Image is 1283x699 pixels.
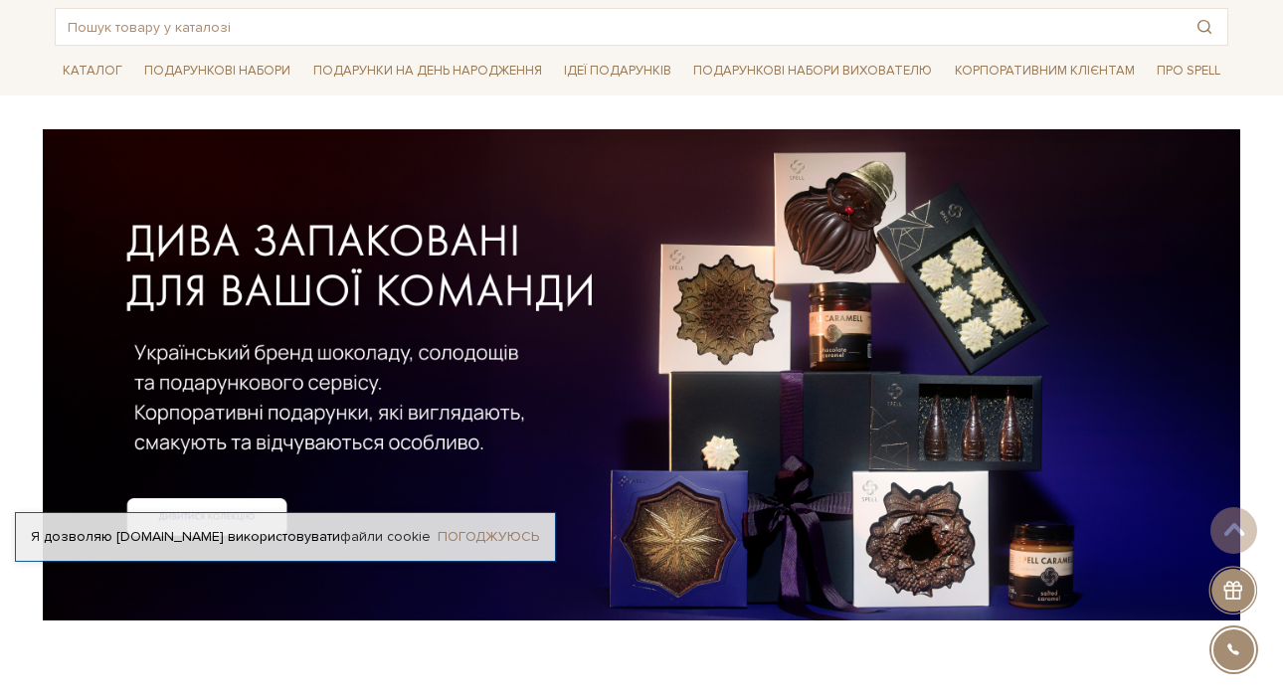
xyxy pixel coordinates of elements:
a: Корпоративним клієнтам [947,54,1143,87]
input: Пошук товару у каталозі [56,9,1182,45]
a: Подарункові набори [136,56,298,87]
div: Я дозволяю [DOMAIN_NAME] використовувати [16,528,555,546]
a: Каталог [55,56,130,87]
a: Про Spell [1149,56,1228,87]
button: Пошук товару у каталозі [1182,9,1227,45]
a: Ідеї подарунків [556,56,679,87]
a: Погоджуюсь [438,528,539,546]
a: Подарункові набори вихователю [685,54,940,87]
a: файли cookie [340,528,431,545]
a: Подарунки на День народження [305,56,550,87]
